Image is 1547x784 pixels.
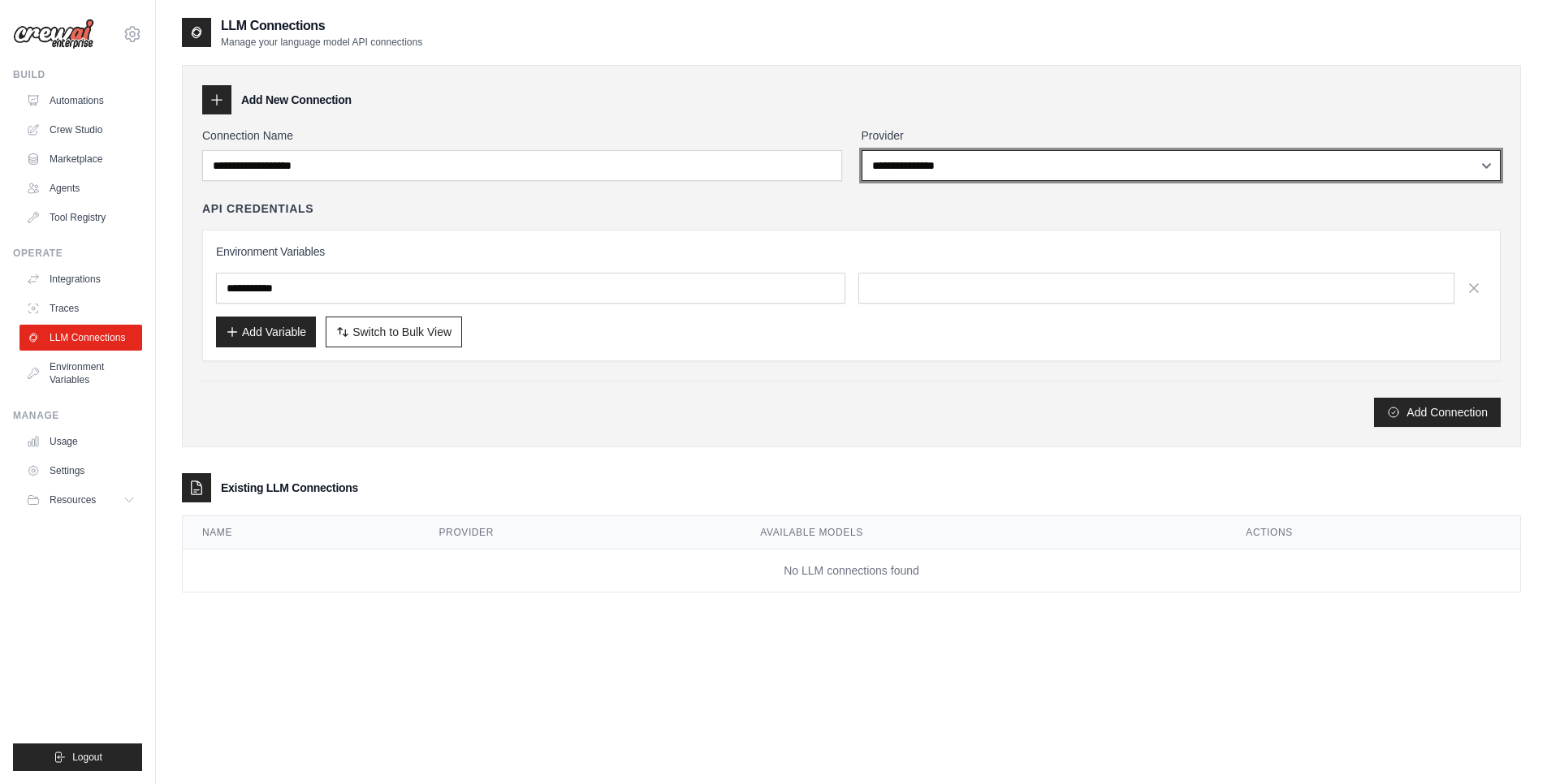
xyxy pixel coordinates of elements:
[19,146,142,172] a: Marketplace
[1226,516,1520,549] th: Actions
[19,429,142,454] a: Usage
[19,88,142,114] a: Automations
[862,127,1502,144] label: Provider
[241,92,352,108] h3: Add New Connection
[19,295,142,321] a: Traces
[19,266,142,292] a: Integrations
[202,127,842,144] label: Connection Name
[13,247,142,260] div: Operate
[216,243,1487,260] h3: Environment Variables
[13,743,142,771] button: Logout
[72,751,102,764] span: Logout
[221,36,422,49] p: Manage your language model API connections
[19,458,142,484] a: Settings
[221,480,358,496] h3: Existing LLM Connections
[741,516,1226,549] th: Available Models
[13,19,94,50] img: Logo
[19,117,142,143] a: Crew Studio
[19,175,142,201] a: Agents
[326,317,462,347] button: Switch to Bulk View
[19,487,142,513] button: Resources
[19,205,142,230] a: Tool Registry
[202,200,313,217] h4: API Credentials
[183,516,420,549] th: Name
[19,354,142,393] a: Environment Variables
[183,549,1520,592] td: No LLM connections found
[13,68,142,81] div: Build
[13,409,142,422] div: Manage
[352,324,452,340] span: Switch to Bulk View
[50,493,96,506] span: Resources
[19,325,142,351] a: LLM Connections
[420,516,741,549] th: Provider
[221,16,422,36] h2: LLM Connections
[216,317,316,347] button: Add Variable
[1374,398,1501,427] button: Add Connection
